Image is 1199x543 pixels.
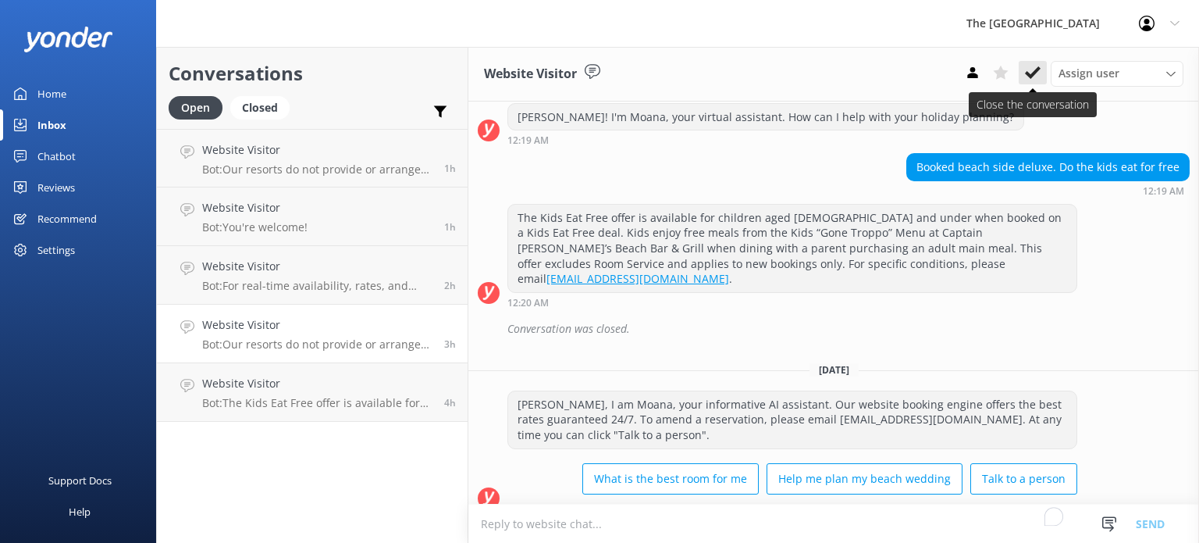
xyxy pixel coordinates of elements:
[507,316,1190,342] div: Conversation was closed.
[157,305,468,363] a: Website VisitorBot:Our resorts do not provide or arrange transportation services, including airpo...
[507,298,549,308] strong: 12:20 AM
[37,172,75,203] div: Reviews
[69,496,91,527] div: Help
[202,279,432,293] p: Bot: For real-time availability, rates, and bookings of our 2-Bedroom [GEOGRAPHIC_DATA] Suite and...
[444,220,456,234] span: Sep 09 2025 02:53pm (UTC -10:00) Pacific/Honolulu
[508,205,1076,292] div: The Kids Eat Free offer is available for children aged [DEMOGRAPHIC_DATA] and under when booked o...
[48,465,112,496] div: Support Docs
[169,59,456,88] h2: Conversations
[37,234,75,266] div: Settings
[230,98,297,116] a: Closed
[157,246,468,305] a: Website VisitorBot:For real-time availability, rates, and bookings of our 2-Bedroom [GEOGRAPHIC_D...
[202,316,432,334] h4: Website Visitor
[507,297,1077,308] div: Jul 13 2025 06:20am (UTC -10:00) Pacific/Honolulu
[478,316,1190,342] div: 2025-07-13T18:37:30.140
[1143,187,1184,196] strong: 12:19 AM
[202,163,432,177] p: Bot: Our resorts do not provide or arrange airport transfers. However, you can book directly with...
[970,463,1077,495] button: Talk to a person
[202,375,432,392] h4: Website Visitor
[37,78,66,109] div: Home
[582,463,759,495] button: What is the best room for me
[1058,65,1119,82] span: Assign user
[546,271,729,286] a: [EMAIL_ADDRESS][DOMAIN_NAME]
[202,220,308,234] p: Bot: You're welcome!
[1051,61,1183,86] div: Assign User
[202,258,432,275] h4: Website Visitor
[202,141,432,159] h4: Website Visitor
[230,96,290,120] div: Closed
[23,27,113,52] img: yonder-white-logo.png
[37,141,76,172] div: Chatbot
[202,396,432,410] p: Bot: The Kids Eat Free offer is available for children aged [DEMOGRAPHIC_DATA] and under when boo...
[202,199,308,216] h4: Website Visitor
[507,502,1077,513] div: Sep 09 2025 01:09pm (UTC -10:00) Pacific/Honolulu
[37,203,97,234] div: Recommend
[906,185,1190,196] div: Jul 13 2025 06:19am (UTC -10:00) Pacific/Honolulu
[507,136,549,145] strong: 12:19 AM
[157,188,468,246] a: Website VisitorBot:You're welcome!1h
[907,154,1189,180] div: Booked beach side deluxe. Do the kids eat for free
[508,391,1076,448] div: [PERSON_NAME], I am Moana, your informative AI assistant. Our website booking engine offers the b...
[37,109,66,141] div: Inbox
[484,64,577,84] h3: Website Visitor
[507,134,1024,145] div: Jul 13 2025 06:19am (UTC -10:00) Pacific/Honolulu
[169,96,222,120] div: Open
[508,104,1023,130] div: [PERSON_NAME]! I'm Moana, your virtual assistant. How can I help with your holiday planning?
[202,338,432,352] p: Bot: Our resorts do not provide or arrange transportation services, including airport transfers. ...
[767,463,962,495] button: Help me plan my beach wedding
[444,279,456,292] span: Sep 09 2025 02:25pm (UTC -10:00) Pacific/Honolulu
[157,129,468,188] a: Website VisitorBot:Our resorts do not provide or arrange airport transfers. However, you can book...
[809,363,859,377] span: [DATE]
[444,338,456,351] span: Sep 09 2025 01:11pm (UTC -10:00) Pacific/Honolulu
[444,396,456,409] span: Sep 09 2025 12:03pm (UTC -10:00) Pacific/Honolulu
[468,505,1199,543] textarea: To enrich screen reader interactions, please activate Accessibility in Grammarly extension settings
[157,363,468,422] a: Website VisitorBot:The Kids Eat Free offer is available for children aged [DEMOGRAPHIC_DATA] and ...
[444,162,456,175] span: Sep 09 2025 03:46pm (UTC -10:00) Pacific/Honolulu
[169,98,230,116] a: Open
